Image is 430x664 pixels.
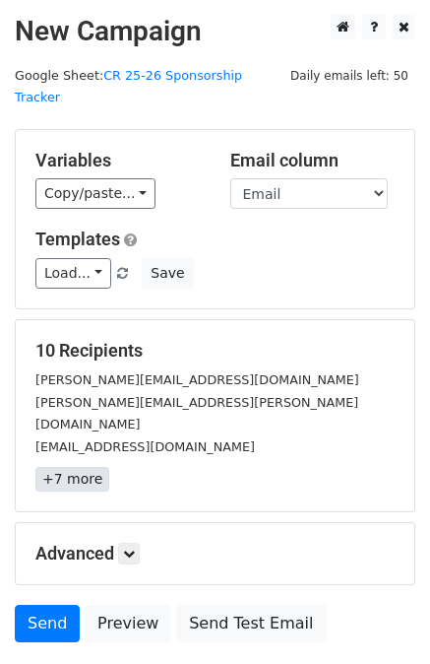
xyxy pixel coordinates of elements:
small: [PERSON_NAME][EMAIL_ADDRESS][PERSON_NAME][DOMAIN_NAME] [35,395,358,432]
small: [PERSON_NAME][EMAIL_ADDRESS][DOMAIN_NAME] [35,372,359,387]
a: Send [15,605,80,642]
h2: New Campaign [15,15,415,48]
iframe: Chat Widget [332,569,430,664]
h5: 10 Recipients [35,340,395,362]
a: +7 more [35,467,109,492]
h5: Variables [35,150,201,171]
button: Save [142,258,193,289]
a: Copy/paste... [35,178,155,209]
small: Google Sheet: [15,68,242,105]
a: Preview [85,605,171,642]
h5: Advanced [35,543,395,564]
span: Daily emails left: 50 [283,65,415,87]
a: CR 25-26 Sponsorship Tracker [15,68,242,105]
small: [EMAIL_ADDRESS][DOMAIN_NAME] [35,439,255,454]
h5: Email column [230,150,396,171]
a: Templates [35,229,120,249]
a: Daily emails left: 50 [283,68,415,83]
a: Send Test Email [176,605,326,642]
a: Load... [35,258,111,289]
